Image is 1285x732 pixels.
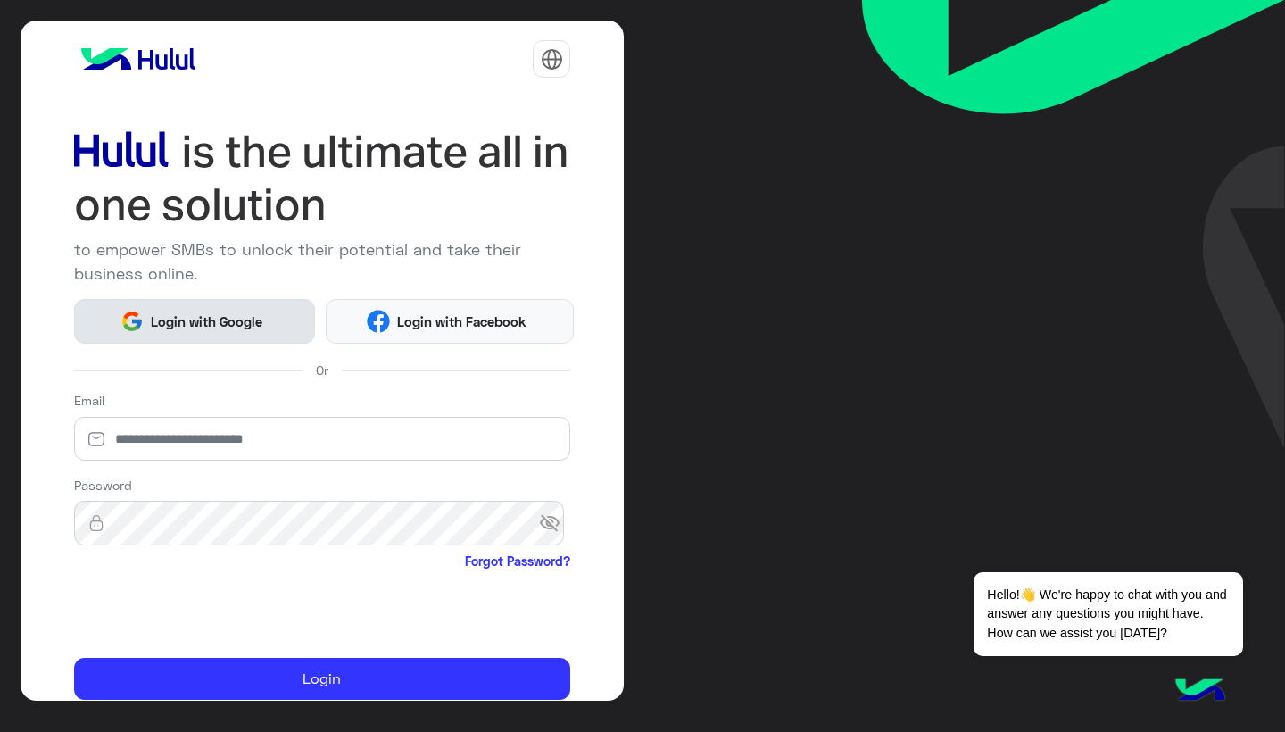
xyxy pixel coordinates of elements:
span: visibility_off [539,507,571,539]
img: logo [74,41,203,77]
span: Login with Facebook [390,312,533,332]
img: lock [74,514,119,532]
span: Or [316,361,328,379]
img: Google [120,310,145,334]
span: Hello!👋 We're happy to chat with you and answer any questions you might have. How can we assist y... [974,572,1242,656]
span: Login with Google [144,312,269,332]
img: email [74,430,119,448]
img: Facebook [367,310,391,334]
label: Password [74,476,132,495]
button: Login [74,658,571,701]
p: to empower SMBs to unlock their potential and take their business online. [74,237,571,286]
img: hulul-logo.png [1169,661,1231,723]
label: Email [74,391,104,410]
img: hululLoginTitle_EN.svg [74,125,571,231]
a: Forgot Password? [465,552,570,570]
img: tab [541,48,563,71]
button: Login with Google [74,299,316,344]
iframe: reCAPTCHA [74,575,345,645]
button: Login with Facebook [326,299,574,344]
